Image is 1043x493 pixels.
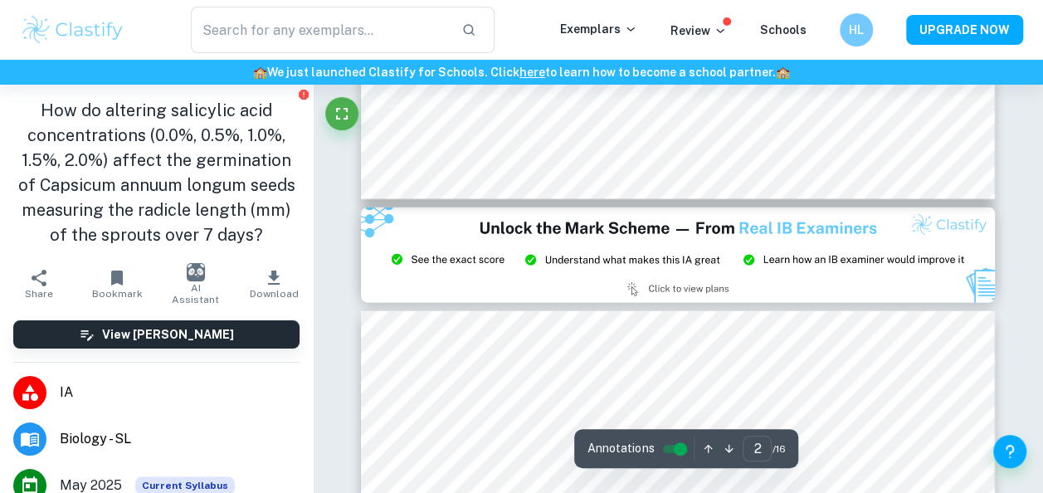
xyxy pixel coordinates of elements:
[191,7,449,53] input: Search for any exemplars...
[906,15,1023,45] button: UPGRADE NOW
[840,13,873,46] button: HL
[187,263,205,281] img: AI Assistant
[560,20,637,38] p: Exemplars
[60,383,300,403] span: IA
[993,435,1026,468] button: Help and Feedback
[519,66,545,79] a: here
[253,66,267,79] span: 🏫
[361,207,994,302] img: Ad
[157,261,235,307] button: AI Assistant
[13,98,300,247] h1: How do altering salicylic acid concentrations (0.0%, 0.5%, 1.0%, 1.5%, 2.0%) affect the germinati...
[102,325,234,344] h6: View [PERSON_NAME]
[3,63,1040,81] h6: We just launched Clastify for Schools. Click to learn how to become a school partner.
[235,261,313,307] button: Download
[249,288,298,300] span: Download
[772,442,785,456] span: / 16
[25,288,53,300] span: Share
[587,440,654,457] span: Annotations
[847,21,866,39] h6: HL
[20,13,125,46] img: Clastify logo
[776,66,790,79] span: 🏫
[297,88,309,100] button: Report issue
[60,429,300,449] span: Biology - SL
[92,288,143,300] span: Bookmark
[167,282,225,305] span: AI Assistant
[13,320,300,349] button: View [PERSON_NAME]
[325,97,358,130] button: Fullscreen
[670,22,727,40] p: Review
[78,261,156,307] button: Bookmark
[760,23,807,37] a: Schools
